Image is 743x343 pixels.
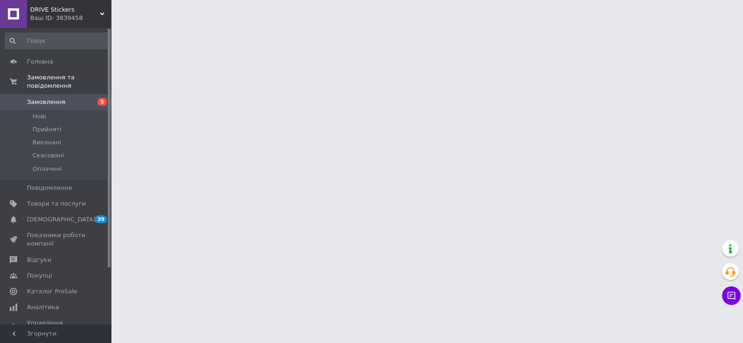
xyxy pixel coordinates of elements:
[27,184,72,192] span: Повідомлення
[30,14,111,22] div: Ваш ID: 3839458
[27,215,96,224] span: [DEMOGRAPHIC_DATA]
[27,58,53,66] span: Головна
[98,98,107,106] span: 5
[33,112,46,121] span: Нові
[27,200,86,208] span: Товари та послуги
[27,73,111,90] span: Замовлення та повідомлення
[27,231,86,248] span: Показники роботи компанії
[5,32,110,49] input: Пошук
[30,6,100,14] span: DRIVE Stickers
[27,98,65,106] span: Замовлення
[95,215,107,223] span: 39
[27,319,86,336] span: Управління сайтом
[722,286,741,305] button: Чат з покупцем
[27,256,51,264] span: Відгуки
[33,125,61,134] span: Прийняті
[33,151,64,160] span: Скасовані
[27,287,77,296] span: Каталог ProSale
[33,165,62,173] span: Оплачені
[33,138,61,147] span: Виконані
[27,303,59,311] span: Аналітика
[27,272,52,280] span: Покупці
